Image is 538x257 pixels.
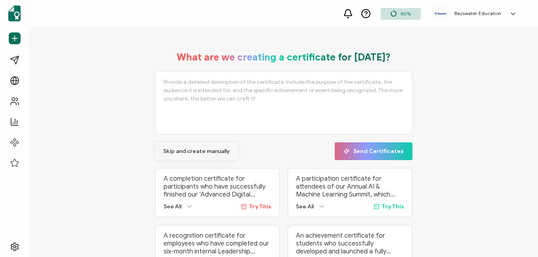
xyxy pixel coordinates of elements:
p: A completion certificate for participants who have successfully finished our ‘Advanced Digital Ma... [164,175,272,198]
h1: What are we creating a certificate for [DATE]? [177,51,391,63]
button: Skip and create manually [155,142,238,160]
img: sertifier-logomark-colored.svg [8,6,21,21]
iframe: Chat Widget [406,168,538,257]
span: Skip and create manually [163,149,230,154]
h5: Bayswater Education [454,11,501,16]
span: 80% [401,11,411,17]
p: A participation certificate for attendees of our Annual AI & Machine Learning Summit, which broug... [296,175,404,198]
button: Send Certificates [335,142,412,160]
img: e421b917-46e4-4ebc-81ec-125abdc7015c.png [435,12,446,15]
span: Try This [249,203,271,210]
span: Try This [382,203,404,210]
p: An achievement certificate for students who successfully developed and launched a fully functiona... [296,232,404,255]
span: See All [296,203,314,210]
p: A recognition certificate for employees who have completed our six-month internal Leadership Deve... [164,232,272,255]
span: Send Certificates [343,148,404,154]
span: See All [164,203,181,210]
